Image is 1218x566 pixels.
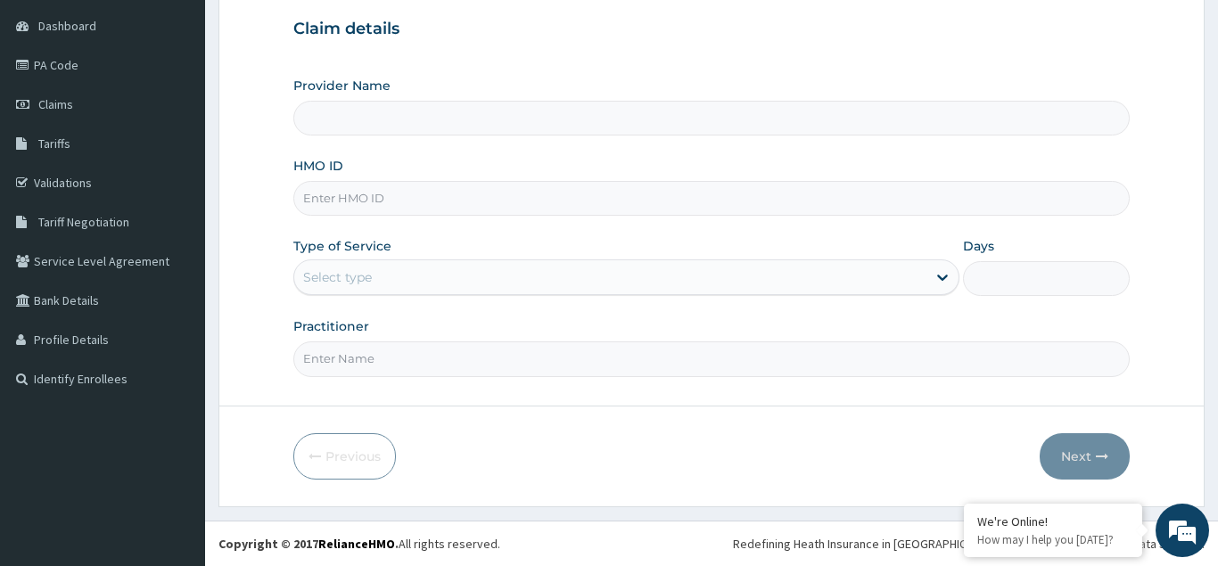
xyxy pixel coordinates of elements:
label: Practitioner [293,317,369,335]
span: Tariffs [38,135,70,152]
div: We're Online! [977,513,1129,529]
div: Select type [303,268,372,286]
span: Tariff Negotiation [38,214,129,230]
label: HMO ID [293,157,343,175]
button: Previous [293,433,396,480]
strong: Copyright © 2017 . [218,536,399,552]
a: RelianceHMO [318,536,395,552]
div: Redefining Heath Insurance in [GEOGRAPHIC_DATA] using Telemedicine and Data Science! [733,535,1205,553]
label: Type of Service [293,237,391,255]
label: Days [963,237,994,255]
button: Next [1040,433,1130,480]
h3: Claim details [293,20,1130,39]
footer: All rights reserved. [205,521,1218,566]
input: Enter Name [293,341,1130,376]
p: How may I help you today? [977,532,1129,547]
label: Provider Name [293,77,391,94]
input: Enter HMO ID [293,181,1130,216]
span: Claims [38,96,73,112]
span: Dashboard [38,18,96,34]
